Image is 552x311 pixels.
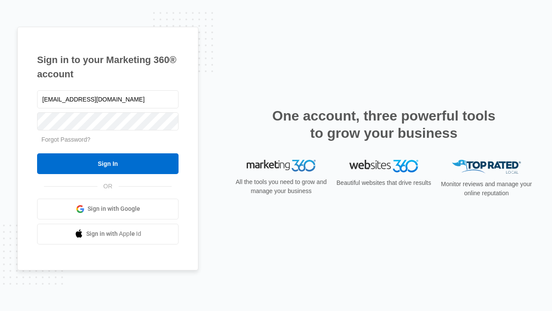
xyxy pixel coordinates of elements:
[37,199,179,219] a: Sign in with Google
[247,160,316,172] img: Marketing 360
[37,224,179,244] a: Sign in with Apple Id
[88,204,140,213] span: Sign in with Google
[438,180,535,198] p: Monitor reviews and manage your online reputation
[37,90,179,108] input: Email
[86,229,141,238] span: Sign in with Apple Id
[349,160,418,172] img: Websites 360
[41,136,91,143] a: Forgot Password?
[336,178,432,187] p: Beautiful websites that drive results
[270,107,498,142] h2: One account, three powerful tools to grow your business
[233,178,329,196] p: All the tools you need to grow and manage your business
[452,160,521,174] img: Top Rated Local
[37,153,179,174] input: Sign In
[97,182,119,191] span: OR
[37,53,179,81] h1: Sign in to your Marketing 360® account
